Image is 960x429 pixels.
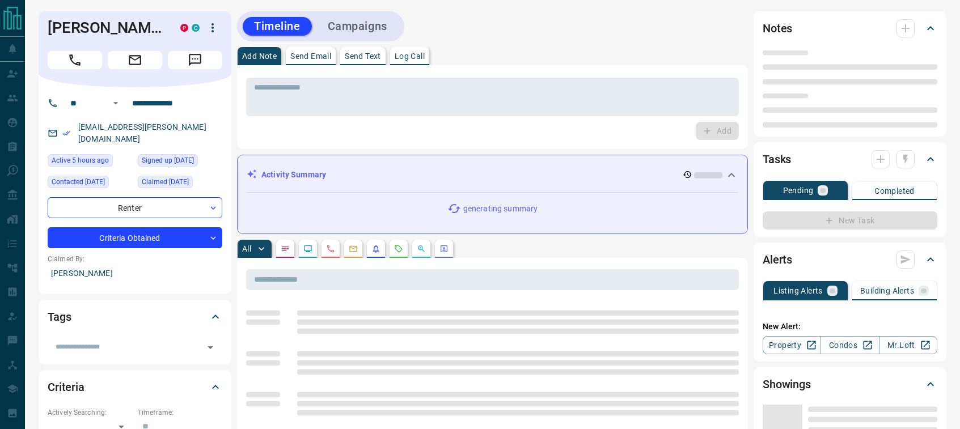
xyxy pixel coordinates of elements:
div: condos.ca [192,24,200,32]
p: Send Email [290,52,331,60]
p: Send Text [345,52,381,60]
div: Showings [763,371,937,398]
div: Criteria [48,373,222,401]
p: Add Note [242,52,277,60]
svg: Listing Alerts [371,244,380,253]
p: Claimed By: [48,254,222,264]
p: generating summary [463,203,538,215]
button: Campaigns [316,17,399,36]
p: All [242,245,251,253]
svg: Notes [281,244,290,253]
a: Condos [821,336,879,354]
svg: Email Verified [62,129,70,137]
span: Contacted [DATE] [52,176,105,188]
p: New Alert: [763,321,937,333]
p: Pending [783,186,814,194]
div: Alerts [763,246,937,273]
h2: Alerts [763,250,792,269]
button: Open [109,96,122,110]
svg: Emails [349,244,358,253]
span: Active 5 hours ago [52,155,109,166]
div: Fri Aug 15 2025 [48,154,132,170]
div: Criteria Obtained [48,227,222,248]
a: [EMAIL_ADDRESS][PERSON_NAME][DOMAIN_NAME] [78,122,206,143]
a: Property [763,336,821,354]
div: Thu Mar 10 2022 [48,176,132,192]
h2: Tasks [763,150,791,168]
div: Renter [48,197,222,218]
h2: Notes [763,19,792,37]
button: Open [202,339,218,355]
span: Message [168,51,222,69]
h1: [PERSON_NAME] [48,19,163,37]
svg: Opportunities [417,244,426,253]
svg: Agent Actions [439,244,449,253]
span: Signed up [DATE] [142,155,194,166]
span: Call [48,51,102,69]
h2: Criteria [48,378,84,396]
svg: Requests [394,244,403,253]
div: Activity Summary [247,164,738,185]
div: Tue Mar 08 2022 [138,154,222,170]
span: Claimed [DATE] [142,176,189,188]
a: Mr.Loft [879,336,937,354]
div: property.ca [180,24,188,32]
p: Timeframe: [138,407,222,418]
button: Timeline [243,17,312,36]
p: Completed [874,187,915,195]
p: Actively Searching: [48,407,132,418]
div: Tue Mar 08 2022 [138,176,222,192]
div: Tasks [763,146,937,173]
p: Listing Alerts [773,287,823,295]
p: [PERSON_NAME] [48,264,222,283]
p: Activity Summary [261,169,326,181]
span: Email [108,51,162,69]
h2: Showings [763,375,811,393]
svg: Calls [326,244,335,253]
p: Building Alerts [860,287,914,295]
div: Notes [763,15,937,42]
p: Log Call [395,52,425,60]
svg: Lead Browsing Activity [303,244,312,253]
h2: Tags [48,308,71,326]
div: Tags [48,303,222,330]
